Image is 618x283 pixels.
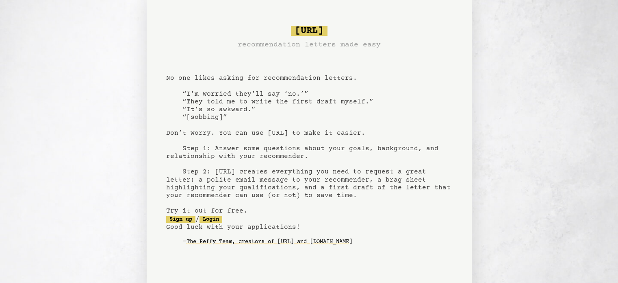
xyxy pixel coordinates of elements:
h3: recommendation letters made easy [238,39,381,50]
span: [URL] [291,26,327,36]
a: The Reffy Team, creators of [URL] and [DOMAIN_NAME] [186,235,352,248]
div: - [182,238,452,246]
a: Sign up [166,216,195,223]
a: Login [199,216,222,223]
pre: No one likes asking for recommendation letters. “I’m worried they’ll say ‘no.’” “They told me to ... [166,23,452,261]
